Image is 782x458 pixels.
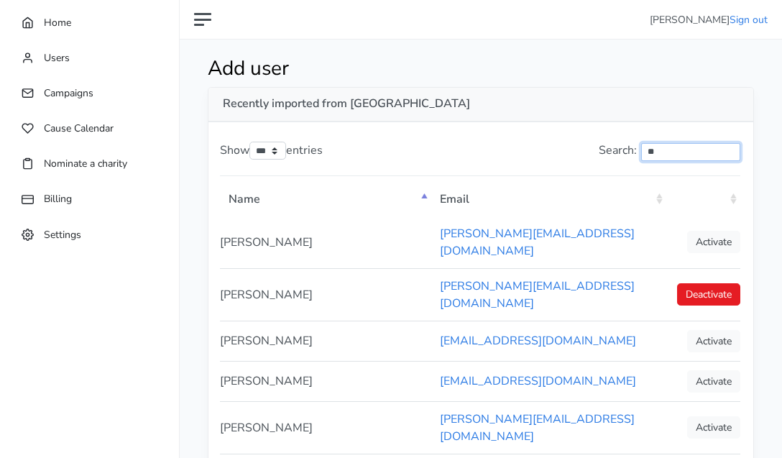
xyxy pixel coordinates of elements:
label: Search: [599,142,740,161]
a: [PERSON_NAME][EMAIL_ADDRESS][DOMAIN_NAME] [440,278,635,311]
a: Activate [687,416,740,439]
a: Campaigns [14,79,165,107]
a: Nominate a charity [14,150,165,178]
span: Campaigns [44,86,93,100]
td: [PERSON_NAME] [220,361,431,401]
a: Home [14,9,165,37]
td: [PERSON_NAME] [220,401,431,454]
a: [PERSON_NAME][EMAIL_ADDRESS][DOMAIN_NAME] [440,226,635,259]
span: Settings [44,227,81,241]
span: Users [44,51,70,65]
a: Deactivate [677,283,740,306]
a: Activate [687,370,740,393]
a: Billing [14,185,165,213]
th: : activate to sort column ascending [666,180,740,216]
a: Activate [687,231,740,253]
span: Nominate a charity [44,157,127,170]
a: Activate [687,330,740,352]
a: [EMAIL_ADDRESS][DOMAIN_NAME] [440,333,636,349]
a: Cause Calendar [14,114,165,142]
a: [PERSON_NAME][EMAIL_ADDRESS][DOMAIN_NAME] [440,411,635,444]
td: [PERSON_NAME] [220,268,431,321]
label: Show entries [220,142,323,160]
a: Sign out [730,13,768,27]
a: [EMAIL_ADDRESS][DOMAIN_NAME] [440,373,636,389]
strong: Recently imported from [GEOGRAPHIC_DATA] [223,96,470,111]
th: Email: activate to sort column ascending [431,180,666,216]
span: Cause Calendar [44,122,114,135]
td: [PERSON_NAME] [220,216,431,268]
span: Billing [44,192,72,206]
input: Search: [641,143,740,161]
td: [PERSON_NAME] [220,321,431,361]
th: Name: activate to sort column descending [220,180,431,216]
h1: Add user [208,57,659,81]
a: Users [14,44,165,72]
span: Home [44,16,71,29]
select: Showentries [249,142,286,160]
li: [PERSON_NAME] [650,12,768,27]
a: Settings [14,221,165,249]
